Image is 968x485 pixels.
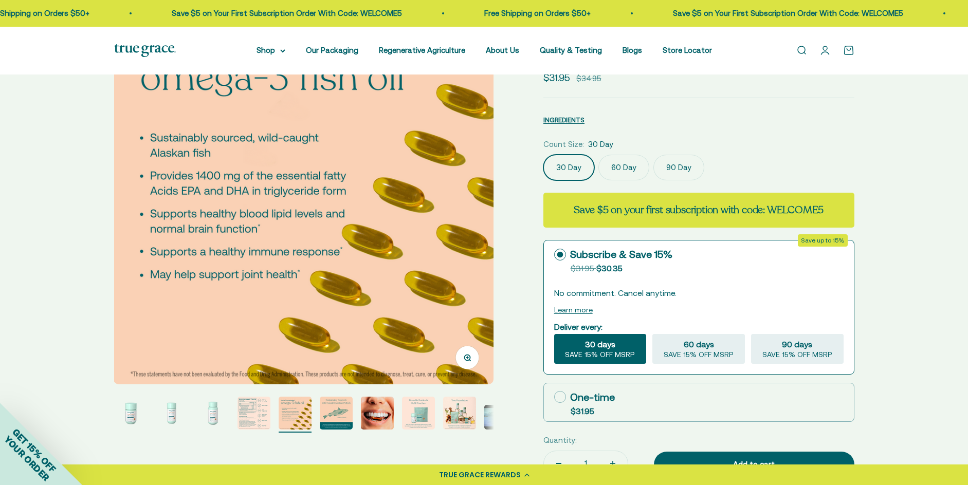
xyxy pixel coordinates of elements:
button: Go to item 8 [402,397,435,433]
span: YOUR ORDER [2,434,51,483]
compare-at-price: $34.95 [576,72,601,85]
img: Omega-3 Fish Oil [155,397,188,430]
a: About Us [486,46,519,54]
summary: Shop [257,44,285,57]
button: Go to item 9 [443,397,476,433]
a: Quality & Testing [540,46,602,54]
legend: Count Size: [543,138,584,151]
a: Regenerative Agriculture [379,46,465,54]
button: Go to item 7 [361,397,394,433]
div: Add to cart [674,458,834,471]
span: GET 15% OFF [10,426,58,474]
img: We source our fish oil from Alaskan Pollock that have been freshly caught for human consumption i... [238,397,270,430]
a: Blogs [623,46,642,54]
button: Add to cart [654,452,854,477]
p: Save $5 on Your First Subscription Order With Code: WELCOME5 [139,7,370,20]
div: TRUE GRACE REWARDS [439,470,521,480]
button: INGREDIENTS [543,114,585,126]
img: Omega-3 Fish Oil for Brain, Heart, and Immune Health* Sustainably sourced, wild-caught Alaskan fi... [114,397,147,430]
button: Go to item 5 [279,397,312,433]
button: Go to item 1 [114,397,147,433]
button: Decrease quantity [544,451,574,476]
button: Increase quantity [598,451,628,476]
img: - Sustainably sourced, wild-caught Alaskan fish - Provides 1400 mg of the essential fatty Acids E... [279,397,312,430]
label: Quantity: [543,434,577,446]
img: - Sustainably sourced, wild-caught Alaskan fish - Provides 1400 mg of the essential fatty Acids E... [114,5,494,384]
a: Store Locator [663,46,712,54]
sale-price: $31.95 [543,70,570,85]
strong: Save $5 on your first subscription with code: WELCOME5 [574,203,824,217]
img: Our fish oil is traceable back to the specific fishery it came form, so you can check that it mee... [320,397,353,430]
p: Save $5 on Your First Subscription Order With Code: WELCOME5 [641,7,871,20]
img: Omega-3 Fish Oil [196,397,229,430]
img: When you opt for our refill pouches instead of buying a whole new bottle every time you buy suppl... [402,397,435,430]
button: Go to item 6 [320,397,353,433]
img: Our full product line provides a robust and comprehensive offering for a true foundation of healt... [443,397,476,430]
span: INGREDIENTS [543,116,585,124]
span: 30 Day [588,138,613,151]
button: Go to item 3 [196,397,229,433]
button: Go to item 2 [155,397,188,433]
a: Our Packaging [306,46,358,54]
button: Go to item 4 [238,397,270,433]
button: Go to item 10 [484,405,517,433]
img: Alaskan Pollock live a short life and do not bio-accumulate heavy metals and toxins the way older... [361,397,394,430]
a: Free Shipping on Orders $50+ [452,9,558,17]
